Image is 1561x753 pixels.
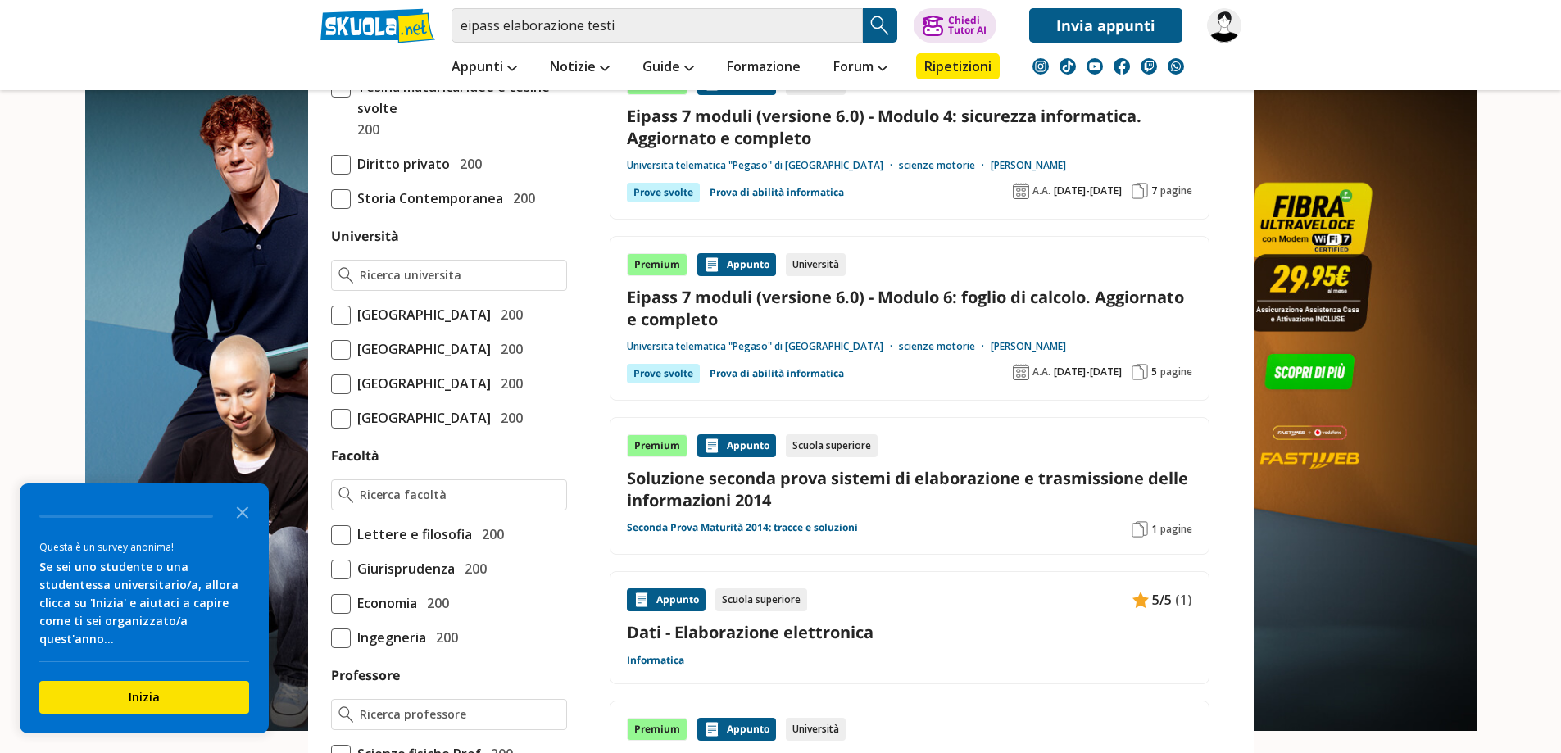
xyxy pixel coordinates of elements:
span: Ingegneria [351,627,426,648]
span: 200 [494,373,523,394]
button: ChiediTutor AI [914,8,996,43]
span: 5 [1151,365,1157,379]
span: A.A. [1032,184,1050,197]
span: [GEOGRAPHIC_DATA] [351,373,491,394]
span: [DATE]-[DATE] [1054,365,1122,379]
label: Professore [331,666,400,684]
img: Appunti contenuto [704,721,720,737]
img: twitch [1141,58,1157,75]
span: Giurisprudenza [351,558,455,579]
input: Ricerca professore [360,706,559,723]
span: 5/5 [1152,589,1172,610]
span: 200 [494,304,523,325]
a: scienze motorie [899,159,991,172]
span: pagine [1160,523,1192,536]
a: Seconda Prova Maturità 2014: tracce e soluzioni [627,521,858,534]
div: Scuola superiore [715,588,807,611]
a: Informatica [627,654,684,667]
img: Appunti contenuto [704,438,720,454]
input: Ricerca universita [360,267,559,284]
img: Anno accademico [1013,183,1029,199]
a: Universita telematica "Pegaso" di [GEOGRAPHIC_DATA] [627,159,899,172]
img: facebook [1114,58,1130,75]
a: Invia appunti [1029,8,1182,43]
img: Anno accademico [1013,364,1029,380]
span: 200 [420,592,449,614]
img: Pagine [1132,183,1148,199]
span: [GEOGRAPHIC_DATA] [351,338,491,360]
div: Survey [20,483,269,733]
div: Premium [627,718,687,741]
a: Appunti [447,53,521,83]
span: Tesina maturità: idee e tesine svolte [351,76,567,119]
a: [PERSON_NAME] [991,159,1066,172]
img: Appunti contenuto [1132,592,1149,608]
a: Prova di abilità informatica [710,183,844,202]
a: [PERSON_NAME] [991,340,1066,353]
button: Close the survey [226,495,259,528]
a: Forum [829,53,892,83]
a: Universita telematica "Pegaso" di [GEOGRAPHIC_DATA] [627,340,899,353]
span: 200 [429,627,458,648]
img: Appunti contenuto [704,256,720,273]
div: Se sei uno studente o una studentessa universitario/a, allora clicca su 'Inizia' e aiutaci a capi... [39,558,249,648]
button: Search Button [863,8,897,43]
img: WhatsApp [1168,58,1184,75]
img: Ricerca universita [338,267,354,284]
span: pagine [1160,365,1192,379]
span: Economia [351,592,417,614]
span: 200 [453,153,482,175]
span: Storia Contemporanea [351,188,503,209]
img: tiktok [1060,58,1076,75]
img: Ricerca professore [338,706,354,723]
img: Ricerca facoltà [338,487,354,503]
button: Inizia [39,681,249,714]
div: Appunto [697,434,776,457]
span: 7 [1151,184,1157,197]
img: Appunti contenuto [633,592,650,608]
img: Cerca appunti, riassunti o versioni [868,13,892,38]
img: Pagine [1132,521,1148,538]
span: (1) [1175,589,1192,610]
a: scienze motorie [899,340,991,353]
div: Premium [627,434,687,457]
span: pagine [1160,184,1192,197]
div: Prove svolte [627,364,700,383]
img: Pagine [1132,364,1148,380]
a: Notizie [546,53,614,83]
span: [GEOGRAPHIC_DATA] [351,407,491,429]
a: Eipass 7 moduli (versione 6.0) - Modulo 6: foglio di calcolo. Aggiornato e completo [627,286,1192,330]
div: Università [786,253,846,276]
span: 200 [494,407,523,429]
a: Dati - Elaborazione elettronica [627,621,1192,643]
div: Questa è un survey anonima! [39,539,249,555]
div: Appunto [697,718,776,741]
img: instagram [1032,58,1049,75]
a: Formazione [723,53,805,83]
a: Prova di abilità informatica [710,364,844,383]
span: 200 [458,558,487,579]
label: Facoltà [331,447,379,465]
div: Appunto [627,588,706,611]
label: Università [331,227,399,245]
span: Lettere e filosofia [351,524,472,545]
span: 200 [506,188,535,209]
input: Ricerca facoltà [360,487,559,503]
div: Appunto [697,253,776,276]
a: Guide [638,53,698,83]
span: 200 [475,524,504,545]
input: Cerca appunti, riassunti o versioni [452,8,863,43]
div: Chiedi Tutor AI [948,16,987,35]
a: Soluzione seconda prova sistemi di elaborazione e trasmissione delle informazioni 2014 [627,467,1192,511]
div: Premium [627,253,687,276]
span: Diritto privato [351,153,450,175]
a: Ripetizioni [916,53,1000,79]
div: Università [786,718,846,741]
span: 200 [494,338,523,360]
span: [GEOGRAPHIC_DATA] [351,304,491,325]
img: garganol [1207,8,1241,43]
div: Scuola superiore [786,434,878,457]
a: Eipass 7 moduli (versione 6.0) - Modulo 4: sicurezza informatica. Aggiornato e completo [627,105,1192,149]
img: youtube [1087,58,1103,75]
span: A.A. [1032,365,1050,379]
